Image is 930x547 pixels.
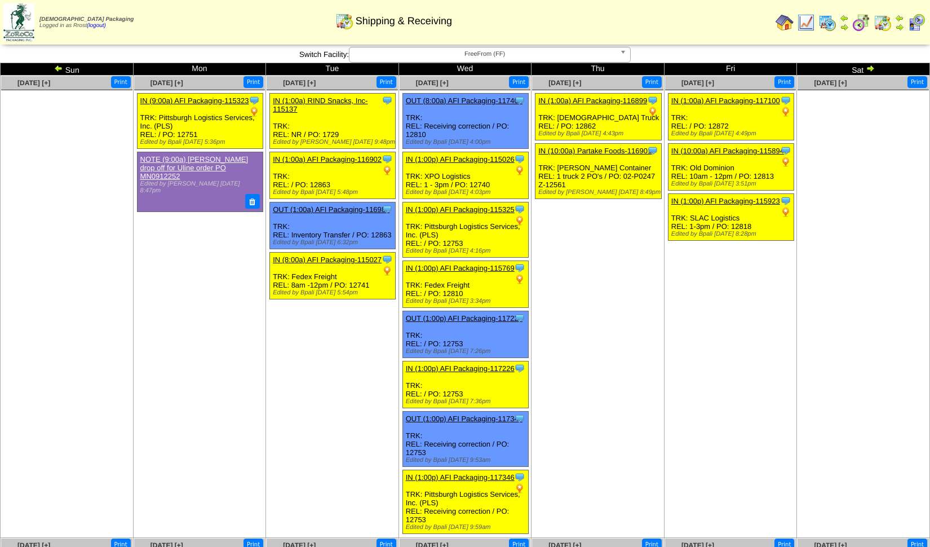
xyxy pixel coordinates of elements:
[642,76,662,88] button: Print
[852,14,870,32] img: calendarblend.gif
[1,63,134,76] td: Sun
[514,363,525,374] img: Tooltip
[402,261,528,308] div: TRK: Fedex Freight REL: / PO: 12810
[780,145,791,156] img: Tooltip
[780,156,791,167] img: PO
[54,64,63,73] img: arrowleft.gif
[377,76,396,88] button: Print
[514,165,525,176] img: PO
[133,63,266,76] td: Mon
[818,14,836,32] img: calendarprod.gif
[382,204,393,215] img: Tooltip
[780,195,791,206] img: Tooltip
[406,473,515,482] a: IN (1:00p) AFI Packaging-117346
[39,16,134,29] span: Logged in as Rrost
[509,76,529,88] button: Print
[668,144,794,191] div: TRK: Old Dominion REL: 10am - 12pm / PO: 12813
[532,63,665,76] td: Thu
[402,361,528,408] div: TRK: REL: / PO: 12753
[382,153,393,165] img: Tooltip
[647,145,658,156] img: Tooltip
[514,483,525,494] img: PO
[406,524,528,531] div: Edited by Bpali [DATE] 9:59am
[270,94,396,149] div: TRK: REL: NR / PO: 1729
[354,47,615,61] span: FreeFrom (FF)
[402,94,528,149] div: TRK: REL: Receiving correction / PO: 12810
[406,298,528,305] div: Edited by Bpali [DATE] 3:34pm
[402,152,528,199] div: TRK: XPO Logistics REL: 1 - 3pm / PO: 12740
[538,189,661,196] div: Edited by [PERSON_NAME] [DATE] 8:49pm
[406,314,522,323] a: OUT (1:00p) AFI Packaging-117224
[406,189,528,196] div: Edited by Bpali [DATE] 4:03pm
[273,155,382,164] a: IN (1:00a) AFI Packaging-116902
[671,147,784,155] a: IN (10:00a) AFI Packaging-115894
[17,79,50,87] a: [DATE] [+]
[416,79,449,87] span: [DATE] [+]
[514,153,525,165] img: Tooltip
[548,79,581,87] a: [DATE] [+]
[266,63,399,76] td: Tue
[111,76,131,88] button: Print
[797,14,815,32] img: line_graph.gif
[874,14,892,32] img: calendarinout.gif
[140,155,248,180] a: NOTE (9:00a) [PERSON_NAME] drop off for Uline order PO MN0912252
[514,95,525,106] img: Tooltip
[538,147,652,155] a: IN (10:00a) Partake Foods-116901
[335,12,353,30] img: calendarinout.gif
[283,79,316,87] a: [DATE] [+]
[895,14,904,23] img: arrowleft.gif
[406,348,528,355] div: Edited by Bpali [DATE] 7:26pm
[668,194,794,241] div: TRK: SLAC Logistics REL: 1-3pm / PO: 12818
[671,180,794,187] div: Edited by Bpali [DATE] 3:51pm
[406,96,522,105] a: OUT (8:00a) AFI Packaging-117403
[273,189,395,196] div: Edited by Bpali [DATE] 5:48pm
[840,23,849,32] img: arrowright.gif
[402,202,528,258] div: TRK: Pittsburgh Logistics Services, Inc. (PLS) REL: / PO: 12753
[406,155,515,164] a: IN (1:00p) AFI Packaging-115026
[273,139,395,145] div: Edited by [PERSON_NAME] [DATE] 9:48pm
[797,63,930,76] td: Sat
[406,248,528,254] div: Edited by Bpali [DATE] 4:16pm
[137,94,263,149] div: TRK: Pittsburgh Logistics Services, Inc. (PLS) REL: / PO: 12751
[538,96,647,105] a: IN (1:00a) AFI Packaging-116899
[270,202,396,249] div: TRK: REL: Inventory Transfer / PO: 12863
[647,95,658,106] img: Tooltip
[270,152,396,199] div: TRK: REL: / PO: 12863
[3,3,34,41] img: zoroco-logo-small.webp
[406,264,515,272] a: IN (1:00p) AFI Packaging-115769
[402,412,528,467] div: TRK: REL: Receiving correction / PO: 12753
[150,79,183,87] a: [DATE] [+]
[671,231,794,237] div: Edited by Bpali [DATE] 8:28pm
[273,255,382,264] a: IN (8:00a) AFI Packaging-115027
[406,205,515,214] a: IN (1:00p) AFI Packaging-115325
[382,165,393,176] img: PO
[514,312,525,324] img: Tooltip
[681,79,714,87] a: [DATE] [+]
[814,79,847,87] a: [DATE] [+]
[406,139,528,145] div: Edited by Bpali [DATE] 4:00pm
[140,96,249,105] a: IN (9:00a) AFI Packaging-115323
[774,76,794,88] button: Print
[780,106,791,117] img: PO
[780,206,791,218] img: PO
[514,471,525,483] img: Tooltip
[398,63,532,76] td: Wed
[671,96,780,105] a: IN (1:00a) AFI Packaging-117100
[382,254,393,265] img: Tooltip
[406,414,522,423] a: OUT (1:00p) AFI Packaging-117345
[514,273,525,285] img: PO
[780,95,791,106] img: Tooltip
[668,94,794,140] div: TRK: REL: / PO: 12872
[535,94,661,140] div: TRK: [DEMOGRAPHIC_DATA] Truck REL: / PO: 12862
[535,144,661,199] div: TRK: [PERSON_NAME] Container REL: 1 truck 2 PO's / PO: 02-P0247 Z-12561
[402,470,528,534] div: TRK: Pittsburgh Logistics Services, Inc. (PLS) REL: Receiving correction / PO: 12753
[514,262,525,273] img: Tooltip
[514,413,525,424] img: Tooltip
[907,76,927,88] button: Print
[866,64,875,73] img: arrowright.gif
